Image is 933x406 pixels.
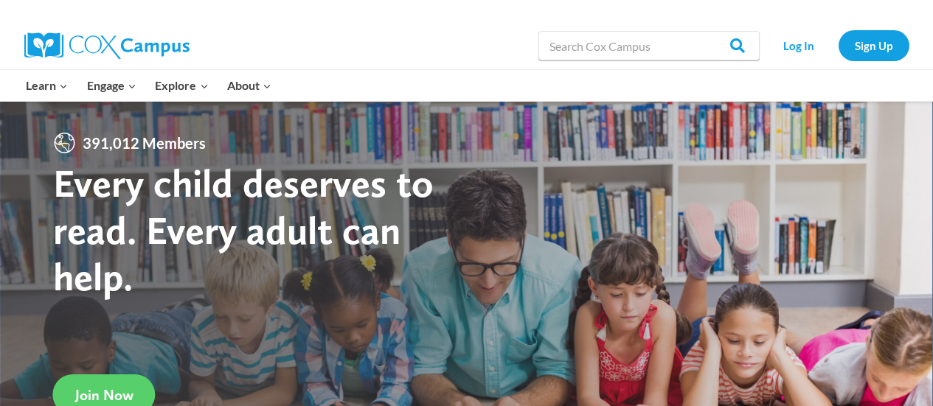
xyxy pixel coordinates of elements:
[24,32,190,59] img: Cox Campus
[75,386,133,404] span: Join Now
[53,159,434,300] strong: Every child deserves to read. Every adult can help.
[26,76,68,95] span: Learn
[538,31,760,60] input: Search Cox Campus
[17,70,281,101] nav: Primary Navigation
[87,76,136,95] span: Engage
[767,30,831,60] a: Log In
[767,30,909,60] nav: Secondary Navigation
[839,30,909,60] a: Sign Up
[77,131,212,155] span: 391,012 Members
[155,76,208,95] span: Explore
[227,76,271,95] span: About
